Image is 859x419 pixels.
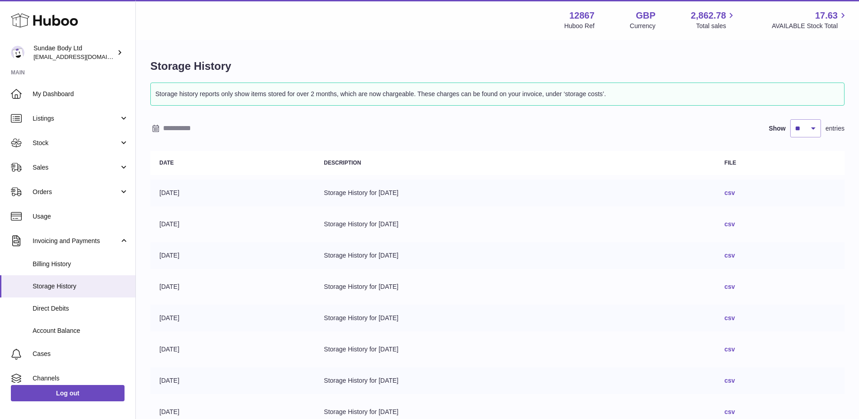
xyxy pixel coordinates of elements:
[725,252,735,259] a: csv
[150,180,315,206] td: [DATE]
[564,22,595,30] div: Huboo Ref
[33,282,129,291] span: Storage History
[315,336,715,363] td: Storage History for [DATE]
[33,139,119,147] span: Stock
[33,237,119,245] span: Invoicing and Payments
[150,305,315,331] td: [DATE]
[630,22,656,30] div: Currency
[33,188,119,196] span: Orders
[725,160,736,166] strong: File
[150,367,315,394] td: [DATE]
[772,22,848,30] span: AVAILABLE Stock Total
[815,10,838,22] span: 17.63
[696,22,736,30] span: Total sales
[691,10,726,22] span: 2,862.78
[769,124,786,133] label: Show
[150,59,845,73] h1: Storage History
[34,53,133,60] span: [EMAIL_ADDRESS][DOMAIN_NAME]
[315,305,715,331] td: Storage History for [DATE]
[725,283,735,290] a: csv
[725,189,735,196] a: csv
[725,408,735,415] a: csv
[33,260,129,268] span: Billing History
[569,10,595,22] strong: 12867
[33,326,129,335] span: Account Balance
[636,10,655,22] strong: GBP
[11,46,24,59] img: internalAdmin-12867@internal.huboo.com
[33,163,119,172] span: Sales
[33,374,129,383] span: Channels
[159,160,174,166] strong: Date
[772,10,848,30] a: 17.63 AVAILABLE Stock Total
[725,314,735,322] a: csv
[315,180,715,206] td: Storage History for [DATE]
[315,273,715,300] td: Storage History for [DATE]
[725,346,735,353] a: csv
[33,114,119,123] span: Listings
[315,211,715,238] td: Storage History for [DATE]
[34,44,115,61] div: Sundae Body Ltd
[11,385,125,401] a: Log out
[150,273,315,300] td: [DATE]
[150,211,315,238] td: [DATE]
[315,242,715,269] td: Storage History for [DATE]
[33,90,129,98] span: My Dashboard
[155,88,840,101] p: Storage history reports only show items stored for over 2 months, which are now chargeable. These...
[33,350,129,358] span: Cases
[150,242,315,269] td: [DATE]
[150,336,315,363] td: [DATE]
[825,124,845,133] span: entries
[33,304,129,313] span: Direct Debits
[691,10,737,30] a: 2,862.78 Total sales
[315,367,715,394] td: Storage History for [DATE]
[725,220,735,228] a: csv
[324,160,361,166] strong: Description
[725,377,735,384] a: csv
[33,212,129,221] span: Usage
